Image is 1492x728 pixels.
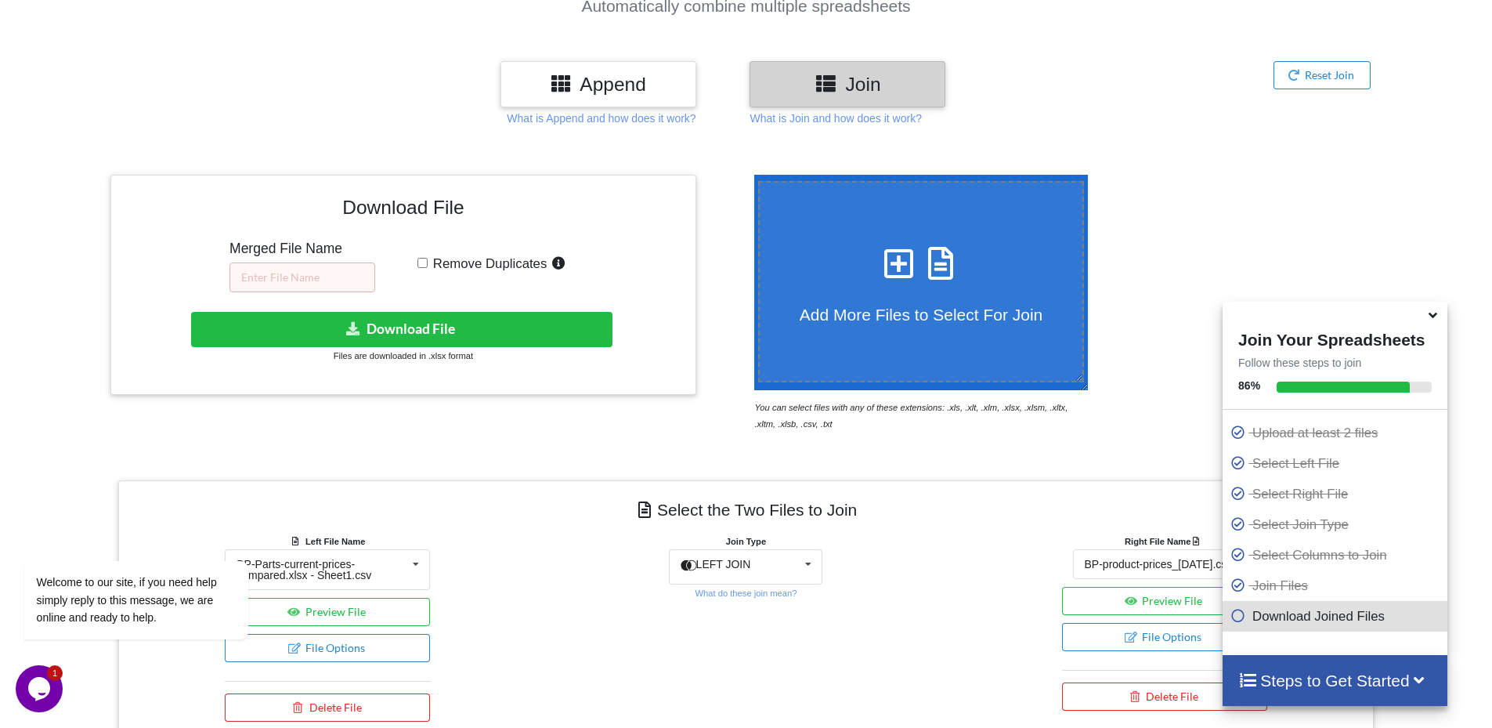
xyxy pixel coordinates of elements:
[1238,671,1432,690] h4: Steps to Get Started
[1230,545,1443,565] p: Select Columns to Join
[512,73,685,96] h3: Append
[237,559,406,581] div: BP-Parts-current-prices-compared.xlsx - Sheet1.csv
[122,187,684,234] h3: Download File
[305,537,365,546] b: Left File Name
[1230,515,1443,534] p: Select Join Type
[191,312,612,347] button: Download File
[695,589,797,598] small: What do these join mean?
[16,665,66,712] iframe: chat widget
[225,634,430,662] button: File Options
[1230,484,1443,504] p: Select Right File
[229,241,375,257] h5: Merged File Name
[1230,576,1443,596] p: Join Files
[1230,607,1443,626] p: Download Joined Files
[1230,454,1443,473] p: Select Left File
[1062,683,1267,711] button: Delete File
[1085,559,1233,570] div: BP-product-prices_[DATE].csv
[1062,587,1267,615] button: Preview File
[1223,326,1447,350] h4: Join Your Spreadsheets
[225,694,430,722] button: Delete File
[754,403,1068,429] i: You can select files with any of these extensions: .xls, .xlt, .xlm, .xlsx, .xlsm, .xltx, .xltm, ...
[1125,537,1204,546] b: Right File Name
[750,110,921,126] p: What is Join and how does it work?
[800,306,1042,324] span: Add More Files to Select For Join
[225,598,430,626] button: Preview File
[428,256,547,271] span: Remove Duplicates
[1062,623,1267,651] button: File Options
[1238,379,1260,392] b: 86 %
[696,558,751,570] span: LEFT JOIN
[1230,423,1443,443] p: Upload at least 2 files
[726,537,766,546] b: Join Type
[507,110,695,126] p: What is Append and how does it work?
[229,263,375,292] input: Enter File Name
[761,73,934,96] h3: Join
[334,351,473,360] small: Files are downloaded in .xlsx format
[1223,355,1447,371] p: Follow these steps to join
[16,419,298,657] iframe: chat widget
[130,492,1362,527] h4: Select the Two Files to Join
[1273,61,1371,89] button: Reset Join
